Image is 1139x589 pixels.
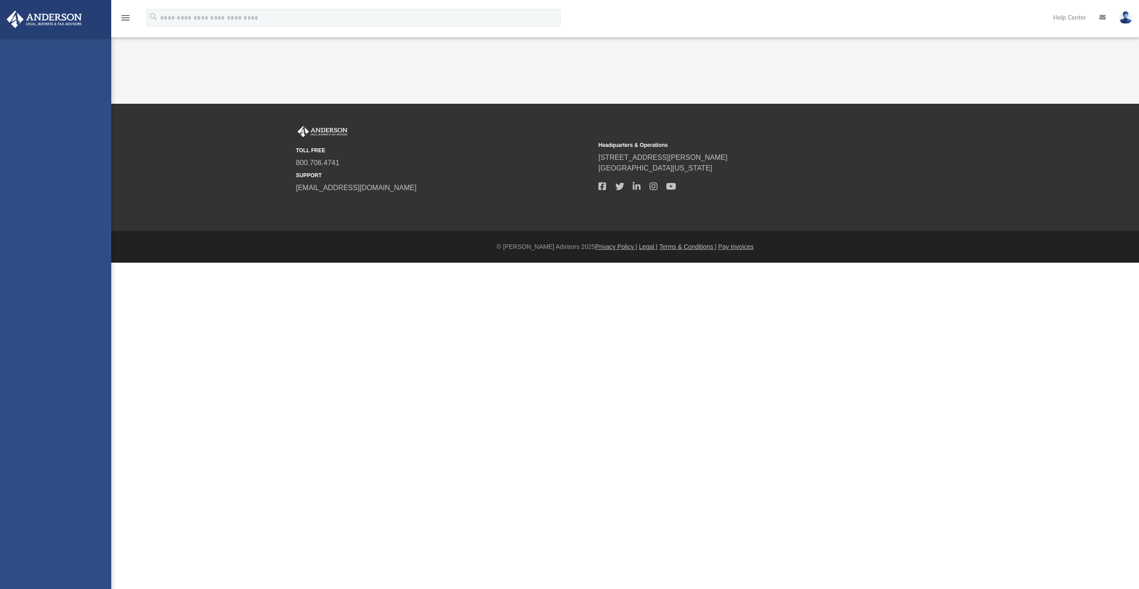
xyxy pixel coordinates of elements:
a: [EMAIL_ADDRESS][DOMAIN_NAME] [296,184,416,191]
a: menu [120,17,131,23]
img: User Pic [1119,11,1132,24]
a: Pay Invoices [718,243,753,250]
div: © [PERSON_NAME] Advisors 2025 [111,242,1139,252]
i: menu [120,12,131,23]
small: Headquarters & Operations [598,141,895,149]
i: search [149,12,158,22]
img: Anderson Advisors Platinum Portal [4,11,85,28]
small: SUPPORT [296,171,592,179]
a: 800.706.4741 [296,159,339,167]
a: Privacy Policy | [595,243,638,250]
a: [STREET_ADDRESS][PERSON_NAME] [598,154,727,161]
a: [GEOGRAPHIC_DATA][US_STATE] [598,164,712,172]
a: Legal | [639,243,658,250]
a: Terms & Conditions | [659,243,717,250]
small: TOLL FREE [296,146,592,154]
img: Anderson Advisors Platinum Portal [296,126,349,138]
